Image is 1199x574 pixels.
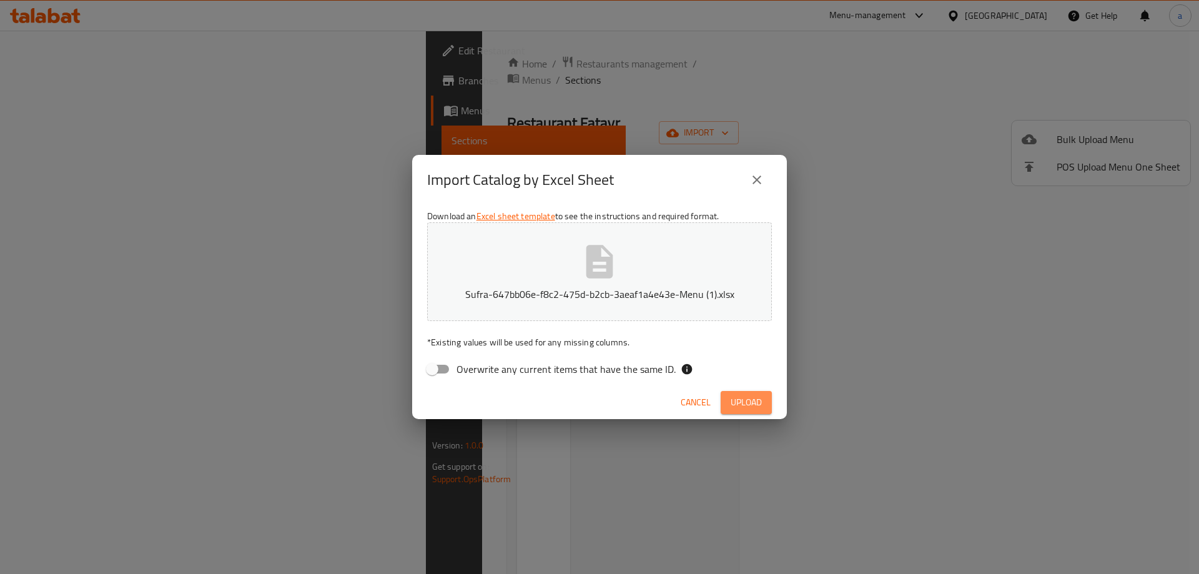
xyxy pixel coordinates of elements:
[681,395,711,410] span: Cancel
[476,208,555,224] a: Excel sheet template
[721,391,772,414] button: Upload
[427,222,772,321] button: Sufra-647bb06e-f8c2-475d-b2cb-3aeaf1a4e43e-Menu (1).xlsx
[427,336,772,349] p: Existing values will be used for any missing columns.
[456,362,676,377] span: Overwrite any current items that have the same ID.
[731,395,762,410] span: Upload
[427,170,614,190] h2: Import Catalog by Excel Sheet
[681,363,693,375] svg: If the overwrite option isn't selected, then the items that match an existing ID will be ignored ...
[447,287,752,302] p: Sufra-647bb06e-f8c2-475d-b2cb-3aeaf1a4e43e-Menu (1).xlsx
[676,391,716,414] button: Cancel
[412,205,787,386] div: Download an to see the instructions and required format.
[742,165,772,195] button: close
